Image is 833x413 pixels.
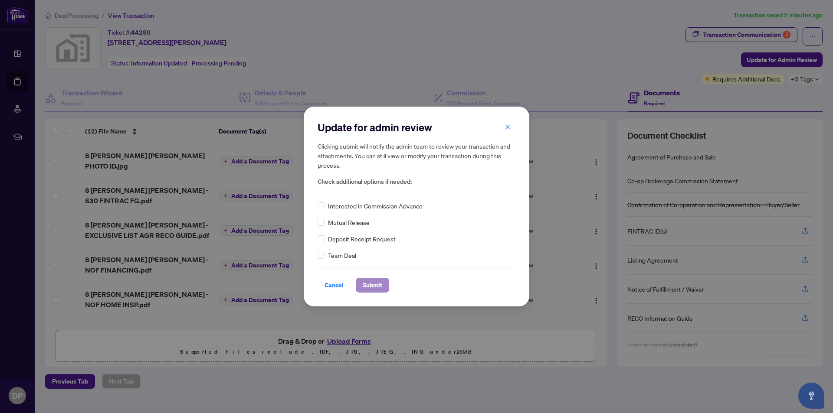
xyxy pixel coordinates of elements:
[505,124,511,130] span: close
[318,120,515,134] h2: Update for admin review
[328,234,396,244] span: Deposit Receipt Request
[318,177,515,187] span: Check additional options if needed:
[318,141,515,170] h5: Clicking submit will notify the admin team to review your transaction and attachments. You can st...
[328,218,370,227] span: Mutual Release
[328,250,356,260] span: Team Deal
[363,278,382,292] span: Submit
[356,278,389,293] button: Submit
[798,383,824,409] button: Open asap
[318,278,351,293] button: Cancel
[325,278,344,292] span: Cancel
[328,201,423,211] span: Interested in Commission Advance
